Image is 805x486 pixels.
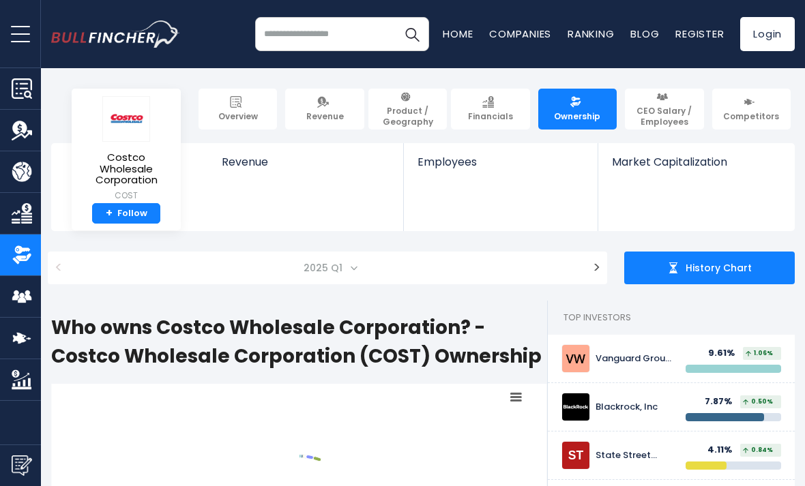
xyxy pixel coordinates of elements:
[51,20,180,48] img: bullfincher logo
[468,111,513,122] span: Financials
[740,17,795,51] a: Login
[298,258,351,277] span: 2025 Q1
[404,143,598,192] a: Employees
[568,27,614,41] a: Ranking
[306,111,344,122] span: Revenue
[76,252,579,284] span: 2025 Q1
[368,89,447,130] a: Product / Geography
[743,399,773,405] span: 0.50%
[443,27,473,41] a: Home
[631,106,697,127] span: CEO Salary / Employees
[106,207,113,219] strong: +
[686,262,752,274] span: History Chart
[630,27,659,41] a: Blog
[51,314,547,371] h1: Who owns Costco Wholesale Corporation? - Costco Wholesale Corporation (COST) Ownership
[612,155,780,168] span: Market Capitalization
[548,301,795,335] h2: Top Investors
[82,95,171,203] a: Costco Wholesale Corporation COST
[51,20,180,48] a: Go to homepage
[707,444,740,456] div: 4.11%
[746,350,773,356] span: 1.06%
[586,252,607,284] button: >
[285,89,364,130] a: Revenue
[83,152,170,186] span: Costco Wholesale Corporation
[668,262,679,273] img: history chart
[596,450,675,461] div: State Street Corp
[489,27,551,41] a: Companies
[596,353,675,365] div: Vanguard Group Inc
[598,143,793,192] a: Market Capitalization
[48,252,70,284] button: <
[418,155,585,168] span: Employees
[723,111,779,122] span: Competitors
[675,27,724,41] a: Register
[218,111,258,122] span: Overview
[554,111,600,122] span: Ownership
[625,89,703,130] a: CEO Salary / Employees
[395,17,429,51] button: Search
[538,89,617,130] a: Ownership
[451,89,529,130] a: Financials
[708,348,743,359] div: 9.61%
[705,396,740,408] div: 7.87%
[83,189,170,202] small: COST
[199,89,277,130] a: Overview
[743,447,773,453] span: 0.84%
[712,89,791,130] a: Competitors
[222,155,390,168] span: Revenue
[12,245,32,265] img: Ownership
[375,106,441,127] span: Product / Geography
[92,203,160,224] a: +Follow
[596,401,675,413] div: Blackrock, Inc
[208,143,404,192] a: Revenue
